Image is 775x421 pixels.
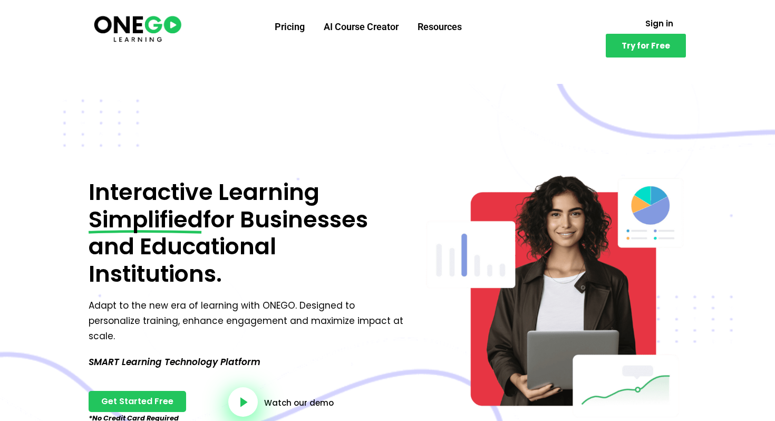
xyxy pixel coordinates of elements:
span: Sign in [645,20,673,27]
a: Sign in [633,13,686,34]
a: video-button [228,387,258,417]
p: SMART Learning Technology Platform [89,355,408,370]
a: Get Started Free [89,391,186,412]
a: Try for Free [606,34,686,58]
a: AI Course Creator [314,13,408,41]
p: Adapt to the new era of learning with ONEGO. Designed to personalize training, enhance engagement... [89,298,408,344]
span: Try for Free [622,42,670,50]
a: Watch our demo [264,399,334,407]
span: Get Started Free [101,397,173,406]
span: Interactive Learning [89,176,319,208]
a: Resources [408,13,471,41]
a: Pricing [265,13,314,41]
span: for Businesses and Educational Institutions. [89,204,368,290]
span: Simplified [89,206,203,234]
